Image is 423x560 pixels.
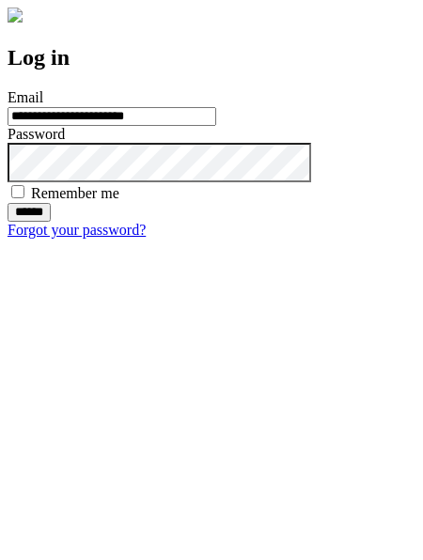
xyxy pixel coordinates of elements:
[8,8,23,23] img: logo-4e3dc11c47720685a147b03b5a06dd966a58ff35d612b21f08c02c0306f2b779.png
[8,222,146,238] a: Forgot your password?
[8,45,415,70] h2: Log in
[31,185,119,201] label: Remember me
[8,89,43,105] label: Email
[8,126,65,142] label: Password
